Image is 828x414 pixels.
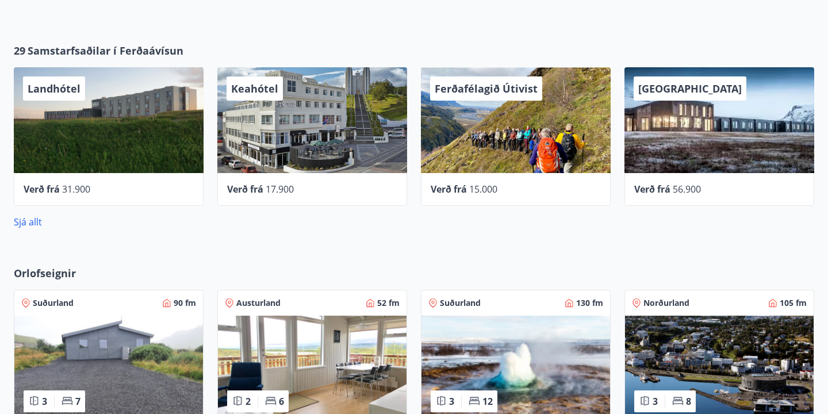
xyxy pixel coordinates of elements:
[576,297,603,309] span: 130 fm
[377,297,400,309] span: 52 fm
[236,297,281,309] span: Austurland
[24,183,60,195] span: Verð frá
[435,82,538,95] span: Ferðafélagið Útivist
[279,395,284,408] span: 6
[75,395,80,408] span: 7
[638,82,742,95] span: [GEOGRAPHIC_DATA]
[174,297,196,309] span: 90 fm
[28,43,183,58] span: Samstarfsaðilar í Ferðaávísun
[643,297,689,309] span: Norðurland
[28,82,80,95] span: Landhótel
[440,297,481,309] span: Suðurland
[449,395,454,408] span: 3
[14,43,25,58] span: 29
[780,297,807,309] span: 105 fm
[227,183,263,195] span: Verð frá
[469,183,497,195] span: 15.000
[482,395,493,408] span: 12
[62,183,90,195] span: 31.900
[14,216,42,228] a: Sjá allt
[686,395,691,408] span: 8
[653,395,658,408] span: 3
[231,82,278,95] span: Keahótel
[673,183,701,195] span: 56.900
[266,183,294,195] span: 17.900
[33,297,74,309] span: Suðurland
[431,183,467,195] span: Verð frá
[634,183,670,195] span: Verð frá
[14,266,76,281] span: Orlofseignir
[246,395,251,408] span: 2
[42,395,47,408] span: 3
